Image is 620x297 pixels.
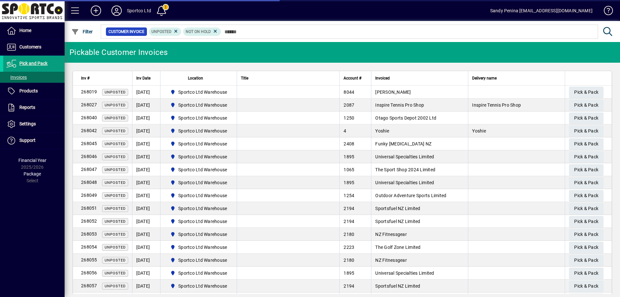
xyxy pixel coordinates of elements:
[105,103,126,107] span: Unposted
[19,121,36,126] span: Settings
[3,100,65,116] a: Reports
[168,140,230,148] span: Sportco Ltd Warehouse
[574,242,598,253] span: Pick & Pack
[81,154,97,159] span: 268046
[108,28,144,35] span: Customer Invoice
[574,87,598,98] span: Pick & Pack
[132,86,160,99] td: [DATE]
[3,83,65,99] a: Products
[151,29,171,34] span: Unposted
[168,153,230,161] span: Sportco Ltd Warehouse
[106,5,127,16] button: Profile
[19,88,38,93] span: Products
[132,241,160,254] td: [DATE]
[132,267,160,280] td: [DATE]
[178,154,227,160] span: Sportco Ltd Warehouse
[344,245,354,250] span: 2223
[344,270,354,276] span: 1895
[178,89,227,95] span: Sportco Ltd Warehouse
[569,138,604,150] button: Pick & Pack
[375,141,431,146] span: Funky [MEDICAL_DATA] NZ
[19,138,36,143] span: Support
[375,245,420,250] span: The Golf Zone Limited
[168,127,230,135] span: Sportco Ltd Warehouse
[375,128,389,133] span: Yoshie
[132,254,160,267] td: [DATE]
[178,102,227,108] span: Sportco Ltd Warehouse
[6,75,27,80] span: Invoices
[132,124,160,137] td: [DATE]
[178,257,227,263] span: Sportco Ltd Warehouse
[344,128,346,133] span: 4
[3,72,65,83] a: Invoices
[168,179,230,186] span: Sportco Ltd Warehouse
[344,154,354,159] span: 1895
[574,164,598,175] span: Pick & Pack
[105,181,126,185] span: Unposted
[81,167,97,172] span: 268047
[168,243,230,251] span: Sportco Ltd Warehouse
[344,232,354,237] span: 2180
[569,203,604,215] button: Pick & Pack
[132,280,160,292] td: [DATE]
[344,167,354,172] span: 1065
[574,255,598,266] span: Pick & Pack
[178,166,227,173] span: Sportco Ltd Warehouse
[569,112,604,124] button: Pick & Pack
[574,113,598,123] span: Pick & Pack
[375,258,407,263] span: NZ Fitnessgear
[105,116,126,120] span: Unposted
[574,229,598,240] span: Pick & Pack
[132,111,160,124] td: [DATE]
[81,128,97,133] span: 268042
[375,154,434,159] span: Universal Specialties Limited
[599,1,612,22] a: Knowledge Base
[344,90,354,95] span: 8044
[375,283,420,289] span: Sportsfuel NZ Limited
[178,218,227,225] span: Sportco Ltd Warehouse
[19,44,41,49] span: Customers
[344,180,354,185] span: 1895
[164,75,233,82] div: Location
[105,207,126,211] span: Unposted
[375,115,436,121] span: Otago Sports Depot 2002 Ltd
[375,232,407,237] span: NZ Fitnessgear
[81,115,97,120] span: 268040
[132,202,160,215] td: [DATE]
[105,155,126,159] span: Unposted
[569,229,604,240] button: Pick & Pack
[574,100,598,111] span: Pick & Pack
[81,141,97,146] span: 268045
[168,230,230,238] span: Sportco Ltd Warehouse
[3,116,65,132] a: Settings
[344,283,354,289] span: 2194
[81,206,97,211] span: 268051
[178,205,227,212] span: Sportco Ltd Warehouse
[472,75,561,82] div: Delivery name
[105,271,126,275] span: Unposted
[81,180,97,185] span: 268048
[178,115,227,121] span: Sportco Ltd Warehouse
[574,139,598,149] span: Pick & Pack
[132,137,160,150] td: [DATE]
[188,75,203,82] span: Location
[178,270,227,276] span: Sportco Ltd Warehouse
[574,268,598,279] span: Pick & Pack
[19,105,35,110] span: Reports
[344,102,354,108] span: 2087
[569,268,604,279] button: Pick & Pack
[3,39,65,55] a: Customers
[569,190,604,202] button: Pick & Pack
[569,164,604,176] button: Pick & Pack
[71,29,93,34] span: Filter
[81,75,128,82] div: Inv #
[178,231,227,238] span: Sportco Ltd Warehouse
[136,75,156,82] div: Inv Date
[70,26,95,37] button: Filter
[18,158,46,163] span: Financial Year
[344,75,367,82] div: Account #
[81,270,97,275] span: 268056
[168,166,230,174] span: Sportco Ltd Warehouse
[186,29,211,34] span: Not On Hold
[132,163,160,176] td: [DATE]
